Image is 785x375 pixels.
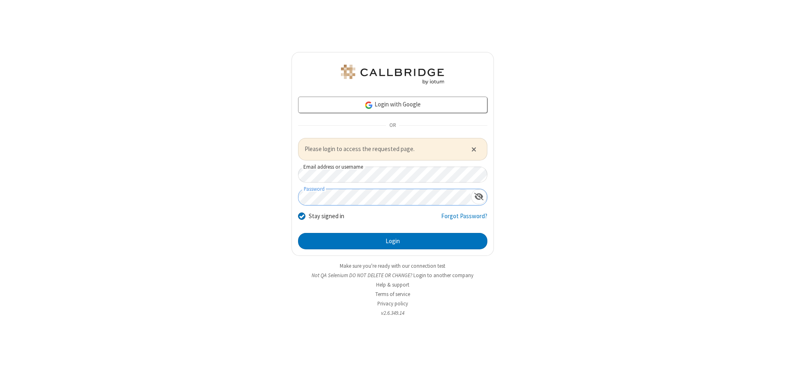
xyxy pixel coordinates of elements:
[413,271,473,279] button: Login to another company
[298,233,487,249] button: Login
[364,101,373,110] img: google-icon.png
[340,262,445,269] a: Make sure you're ready with our connection test
[376,281,409,288] a: Help & support
[375,291,410,298] a: Terms of service
[292,309,494,317] li: v2.6.349.14
[298,167,487,183] input: Email address or username
[377,300,408,307] a: Privacy policy
[339,65,446,84] img: QA Selenium DO NOT DELETE OR CHANGE
[441,212,487,227] a: Forgot Password?
[467,143,480,155] button: Close alert
[471,189,487,204] div: Show password
[305,145,461,154] span: Please login to access the requested page.
[765,354,779,369] iframe: Chat
[298,189,471,205] input: Password
[292,271,494,279] li: Not QA Selenium DO NOT DELETE OR CHANGE?
[309,212,344,221] label: Stay signed in
[386,120,399,131] span: OR
[298,97,487,113] a: Login with Google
